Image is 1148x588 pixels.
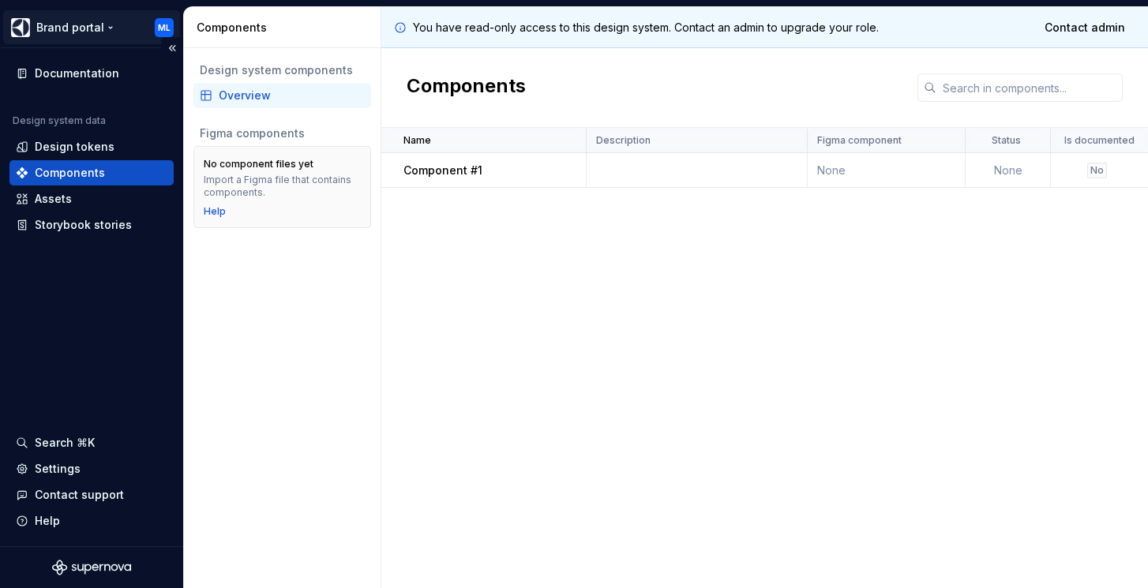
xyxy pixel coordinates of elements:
div: Documentation [35,66,119,81]
button: Contact support [9,482,174,507]
a: Help [204,205,226,218]
div: ML [158,21,171,34]
p: Description [596,134,651,147]
button: Search ⌘K [9,430,174,455]
button: Collapse sidebar [161,37,183,59]
p: Is documented [1064,134,1135,147]
a: Design tokens [9,134,174,159]
div: No component files yet [204,158,313,170]
div: Settings [35,461,81,477]
div: Design system components [200,62,365,78]
div: Figma components [200,125,365,141]
a: Storybook stories [9,212,174,238]
td: None [966,153,1051,188]
a: Components [9,160,174,185]
svg: Supernova Logo [52,560,131,575]
a: Assets [9,186,174,212]
p: Status [992,134,1021,147]
img: 1131f18f-9b94-42a4-847a-eabb54481545.png [11,18,30,37]
div: Brand portal [36,20,104,36]
div: Help [35,513,60,529]
div: Design tokens [35,139,114,155]
button: Help [9,508,174,534]
p: Figma component [817,134,902,147]
button: Brand portalML [3,10,180,44]
div: Storybook stories [35,217,132,233]
p: You have read-only access to this design system. Contact an admin to upgrade your role. [413,20,879,36]
div: Components [35,165,105,181]
a: Contact admin [1034,13,1135,42]
div: Overview [219,88,365,103]
a: Settings [9,456,174,481]
span: Contact admin [1045,20,1125,36]
div: Import a Figma file that contains components. [204,174,361,199]
div: Search ⌘K [35,435,95,451]
a: Documentation [9,61,174,86]
div: No [1087,163,1107,178]
div: Components [197,20,374,36]
div: Design system data [13,114,106,127]
p: Component #1 [403,163,482,178]
a: Overview [193,83,371,108]
h2: Components [407,73,526,102]
div: Assets [35,191,72,207]
p: Name [403,134,431,147]
div: Contact support [35,487,124,503]
input: Search in components... [936,73,1123,102]
td: None [808,153,966,188]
